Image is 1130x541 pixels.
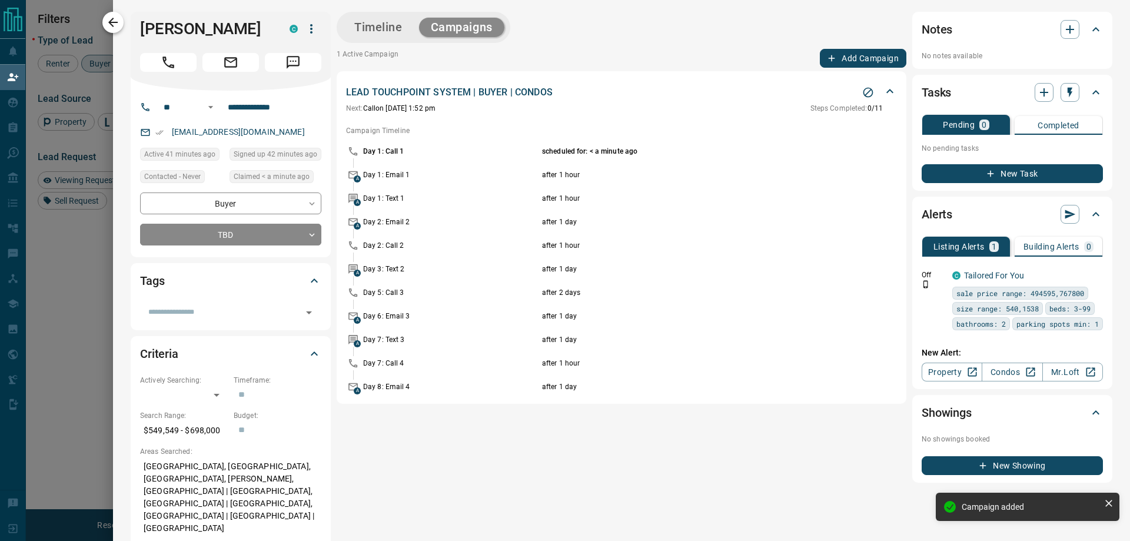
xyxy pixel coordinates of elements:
svg: Push Notification Only [922,280,930,288]
span: A [354,340,361,347]
div: Tasks [922,78,1103,107]
p: No notes available [922,51,1103,61]
span: A [354,199,361,206]
h1: [PERSON_NAME] [140,19,272,38]
div: condos.ca [290,25,298,33]
p: No pending tasks [922,140,1103,157]
p: Day 2: Email 2 [363,217,539,227]
div: Tue Aug 12 2025 [230,148,321,164]
p: Budget: [234,410,321,421]
p: Actively Searching: [140,375,228,386]
p: Campaign Timeline [346,125,897,136]
a: [EMAIL_ADDRESS][DOMAIN_NAME] [172,127,305,137]
span: Claimed < a minute ago [234,171,310,182]
button: Timeline [343,18,414,37]
p: 0 / 11 [810,103,883,114]
p: Search Range: [140,410,228,421]
div: Tags [140,267,321,295]
h2: Tags [140,271,164,290]
p: Call on [DATE] 1:52 pm [346,103,436,114]
span: Next: [346,104,363,112]
p: No showings booked [922,434,1103,444]
p: Building Alerts [1023,243,1079,251]
h2: Showings [922,403,972,422]
span: Steps Completed: [810,104,868,112]
span: Contacted - Never [144,171,201,182]
div: Alerts [922,200,1103,228]
p: Listing Alerts [933,243,985,251]
p: Off [922,270,945,280]
p: after 1 hour [542,240,835,251]
p: Day 1: Call 1 [363,146,539,157]
a: Condos [982,363,1042,381]
p: scheduled for: < a minute ago [542,146,835,157]
a: Tailored For You [964,271,1024,280]
h2: Tasks [922,83,951,102]
p: Areas Searched: [140,446,321,457]
a: Property [922,363,982,381]
p: 0 [982,121,986,129]
p: Day 5: Call 3 [363,287,539,298]
p: after 1 hour [542,170,835,180]
span: A [354,387,361,394]
p: Day 7: Text 3 [363,334,539,345]
p: after 1 day [542,334,835,345]
p: after 1 day [542,381,835,392]
span: Active 41 minutes ago [144,148,215,160]
div: Tue Aug 12 2025 [140,148,224,164]
button: Campaigns [419,18,504,37]
p: Day 7: Call 4 [363,358,539,369]
span: A [354,223,361,230]
span: beds: 3-99 [1049,303,1091,314]
span: bathrooms: 2 [956,318,1006,330]
span: Call [140,53,197,72]
h2: Criteria [140,344,178,363]
span: A [354,270,361,277]
div: Campaign added [962,502,1099,512]
p: after 1 hour [542,358,835,369]
p: Day 6: Email 3 [363,311,539,321]
div: TBD [140,224,321,245]
p: Completed [1038,121,1079,130]
span: parking spots min: 1 [1016,318,1099,330]
p: $549,549 - $698,000 [140,421,228,440]
p: Timeframe: [234,375,321,386]
p: after 1 day [542,217,835,227]
span: Signed up 42 minutes ago [234,148,317,160]
span: sale price range: 494595,767800 [956,287,1084,299]
h2: Notes [922,20,952,39]
span: A [354,175,361,182]
p: Day 1: Text 1 [363,193,539,204]
span: Email [202,53,259,72]
p: Day 2: Call 2 [363,240,539,251]
a: Mr.Loft [1042,363,1103,381]
button: Open [301,304,317,321]
button: Open [204,100,218,114]
p: Pending [943,121,975,129]
span: size range: 540,1538 [956,303,1039,314]
p: Day 1: Email 1 [363,170,539,180]
button: New Showing [922,456,1103,475]
p: Day 8: Email 4 [363,381,539,392]
span: A [354,317,361,324]
div: LEAD TOUCHPOINT SYSTEM | BUYER | CONDOSStop CampaignNext:Callon [DATE] 1:52 pmSteps Completed:0/11 [346,83,897,116]
p: [GEOGRAPHIC_DATA], [GEOGRAPHIC_DATA], [GEOGRAPHIC_DATA], [PERSON_NAME], [GEOGRAPHIC_DATA] | [GEOG... [140,457,321,538]
svg: Email Verified [155,128,164,137]
p: after 2 days [542,287,835,298]
span: Message [265,53,321,72]
p: 1 [992,243,996,251]
p: New Alert: [922,347,1103,359]
button: New Task [922,164,1103,183]
div: Showings [922,399,1103,427]
div: Buyer [140,192,321,214]
p: Day 3: Text 2 [363,264,539,274]
p: 1 Active Campaign [337,49,398,68]
p: after 1 day [542,311,835,321]
div: Notes [922,15,1103,44]
p: after 1 hour [542,193,835,204]
h2: Alerts [922,205,952,224]
button: Add Campaign [820,49,906,68]
p: after 1 day [542,264,835,274]
p: 0 [1086,243,1091,251]
div: condos.ca [952,271,960,280]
